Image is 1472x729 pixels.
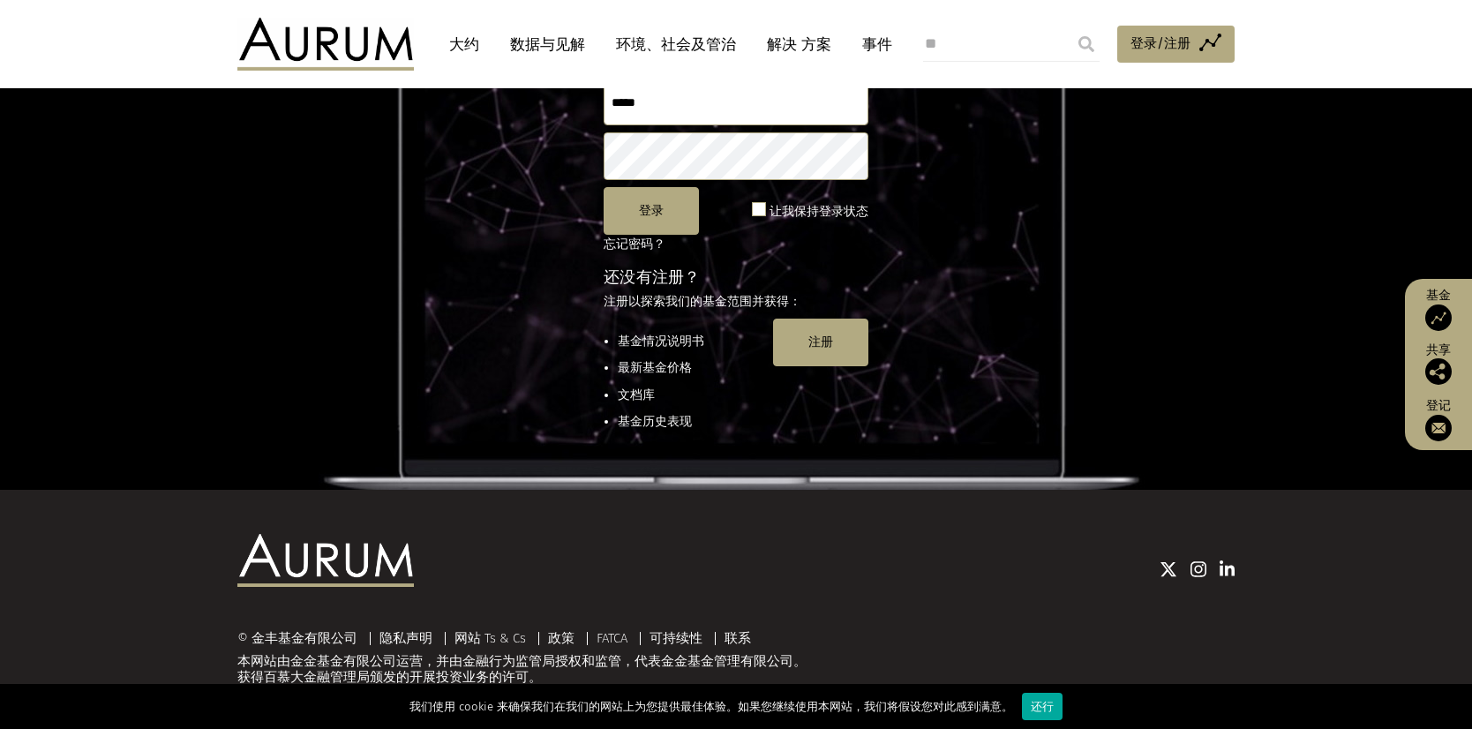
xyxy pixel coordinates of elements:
img: Twitter 图标 [1160,560,1177,578]
a: 网站 Ts & Cs [454,630,526,646]
a: 解决 方案 [758,28,840,61]
a: 大约 [440,28,488,61]
a: 环境、社会及管治 [607,28,745,61]
a: 隐私声明 [379,630,432,646]
li: 最新基金价格 [618,358,704,378]
p: 注册以探索我们的基金范围并获得： [604,292,868,312]
li: 基金情况说明书 [618,332,704,351]
font: 登记 [1426,398,1451,413]
li: 基金历史表现 [618,412,704,432]
a: 数据与见解 [501,28,594,61]
img: Instagram 图标 [1190,560,1206,578]
button: 登录 [604,187,699,235]
font: 本网站由金金基金有限公司运营，并由金融行为监管局授权和监管，代表金金基金管理有限公司。 获得百慕大金融管理局颁发的开展投资业务的许可。 [237,653,807,685]
input: Submit [1069,26,1104,62]
span: 登录/注册 [1130,33,1190,54]
img: LinkedIn图标 [1220,560,1235,578]
li: 文档库 [618,386,704,405]
font: 让我保持登录状态 [770,204,868,219]
img: 获取资金 [1425,304,1452,331]
a: 政策 [548,630,575,646]
img: 金 [237,18,414,71]
div: © 金丰基金有限公司 [237,632,366,645]
h4: 还没有注册？ [604,269,868,285]
a: 忘记密码？ [604,237,665,252]
font: 我们使用 cookie 来确保我们在我们的网站上为您提供最佳体验。如果您继续使用本网站，我们将假设您对此感到满意。 [409,700,1013,713]
img: 分享此帖子 [1425,358,1452,385]
a: FATCA [597,630,627,646]
div: 还行 [1022,693,1063,720]
button: 注册 [773,319,868,366]
a: 联系 [725,630,751,646]
a: 可持续性 [650,630,702,646]
img: 订阅我们的时事通讯 [1425,415,1452,441]
a: 基金 [1414,288,1463,331]
a: 登录/注册 [1117,26,1235,63]
a: 登记 [1414,398,1463,441]
font: 共享 [1426,342,1451,357]
a: 事件 [853,28,892,61]
font: 基金 [1426,288,1451,303]
img: Aurum 标志 [237,534,414,587]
